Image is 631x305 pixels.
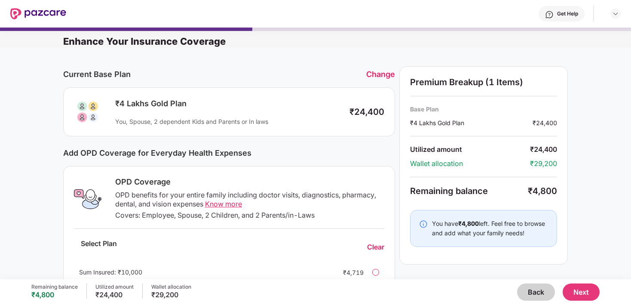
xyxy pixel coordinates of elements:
[95,290,134,299] div: ₹24,400
[612,10,619,17] img: svg+xml;base64,PHN2ZyBpZD0iRHJvcGRvd24tMzJ4MzIiIHhtbG5zPSJodHRwOi8vd3d3LnczLm9yZy8yMDAwL3N2ZyIgd2...
[63,35,631,47] div: Enhance Your Insurance Coverage
[115,191,384,209] div: OPD benefits for your entire family including doctor visits, diagnostics, pharmacy, dental, and v...
[95,283,134,290] div: Utilized amount
[410,118,533,127] div: ₹4 Lakhs Gold Plan
[557,10,578,17] div: Get Help
[115,211,384,220] div: Covers: Employee, Spouse, 2 Children, and 2 Parents/in-Laws
[366,70,395,79] div: Change
[419,220,428,228] img: svg+xml;base64,PHN2ZyBpZD0iSW5mby0yMHgyMCIgeG1sbnM9Imh0dHA6Ly93d3cudzMub3JnLzIwMDAvc3ZnIiB3aWR0aD...
[530,159,557,168] div: ₹29,200
[74,98,101,126] img: svg+xml;base64,PHN2ZyB3aWR0aD0iODAiIGhlaWdodD0iODAiIHZpZXdCb3g9IjAgMCA4MCA4MCIgZmlsbD0ibm9uZSIgeG...
[367,243,384,252] div: Clear
[410,145,530,154] div: Utilized amount
[349,107,384,117] div: ₹24,400
[205,200,242,208] span: Know more
[115,177,384,187] div: OPD Coverage
[563,283,600,301] button: Next
[329,268,364,277] div: ₹4,719
[10,8,66,19] img: New Pazcare Logo
[115,117,341,126] div: You, Spouse, 2 dependent Kids and Parents or In laws
[410,105,557,113] div: Base Plan
[79,268,142,276] span: Sum Insured: ₹10,000
[517,283,555,301] button: Back
[533,118,557,127] div: ₹24,400
[458,220,479,227] b: ₹4,800
[410,159,530,168] div: Wallet allocation
[410,186,528,196] div: Remaining balance
[31,283,78,290] div: Remaining balance
[74,185,101,213] img: OPD Coverage
[115,99,341,109] div: ₹4 Lakhs Gold Plan
[31,290,78,299] div: ₹4,800
[528,186,557,196] div: ₹4,800
[530,145,557,154] div: ₹24,400
[545,10,554,19] img: svg+xml;base64,PHN2ZyBpZD0iSGVscC0zMngzMiIgeG1sbnM9Imh0dHA6Ly93d3cudzMub3JnLzIwMDAvc3ZnIiB3aWR0aD...
[74,239,124,255] div: Select Plan
[63,70,366,79] div: Current Base Plan
[63,148,395,157] div: Add OPD Coverage for Everyday Health Expenses
[410,77,557,87] div: Premium Breakup (1 Items)
[151,290,191,299] div: ₹29,200
[432,219,548,238] div: You have left. Feel free to browse and add what your family needs!
[151,283,191,290] div: Wallet allocation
